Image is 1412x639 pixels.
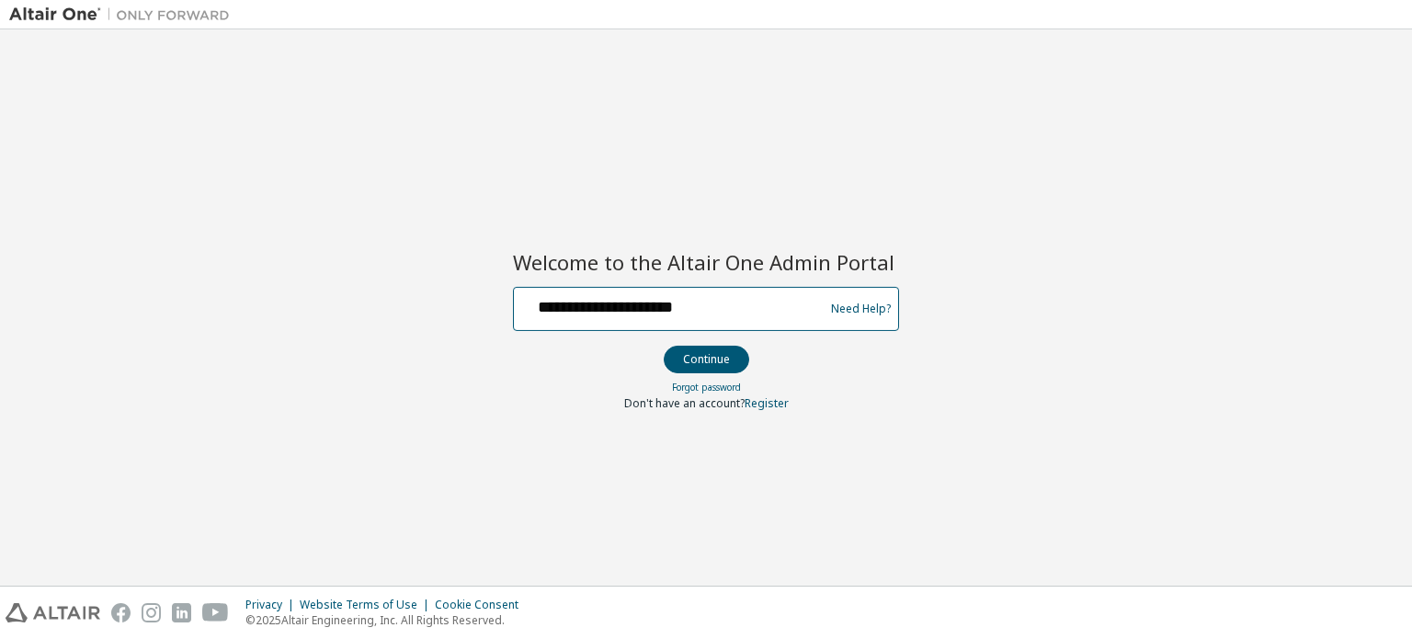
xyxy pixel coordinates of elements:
[831,308,891,309] a: Need Help?
[6,603,100,622] img: altair_logo.svg
[245,612,529,628] p: © 2025 Altair Engineering, Inc. All Rights Reserved.
[745,395,789,411] a: Register
[111,603,131,622] img: facebook.svg
[624,395,745,411] span: Don't have an account?
[435,598,529,612] div: Cookie Consent
[9,6,239,24] img: Altair One
[172,603,191,622] img: linkedin.svg
[300,598,435,612] div: Website Terms of Use
[672,381,741,394] a: Forgot password
[664,346,749,373] button: Continue
[202,603,229,622] img: youtube.svg
[245,598,300,612] div: Privacy
[142,603,161,622] img: instagram.svg
[513,249,899,275] h2: Welcome to the Altair One Admin Portal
